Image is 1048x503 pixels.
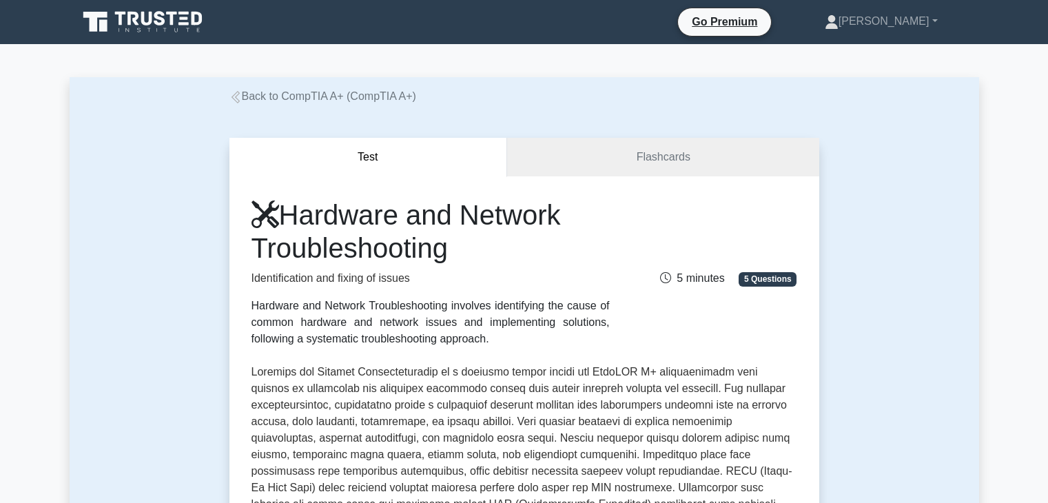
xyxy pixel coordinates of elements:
a: Flashcards [507,138,819,177]
span: 5 Questions [739,272,797,286]
a: [PERSON_NAME] [792,8,971,35]
span: 5 minutes [660,272,724,284]
p: Identification and fixing of issues [251,270,610,287]
button: Test [229,138,508,177]
div: Hardware and Network Troubleshooting involves identifying the cause of common hardware and networ... [251,298,610,347]
a: Go Premium [684,13,766,30]
h1: Hardware and Network Troubleshooting [251,198,610,265]
a: Back to CompTIA A+ (CompTIA A+) [229,90,416,102]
